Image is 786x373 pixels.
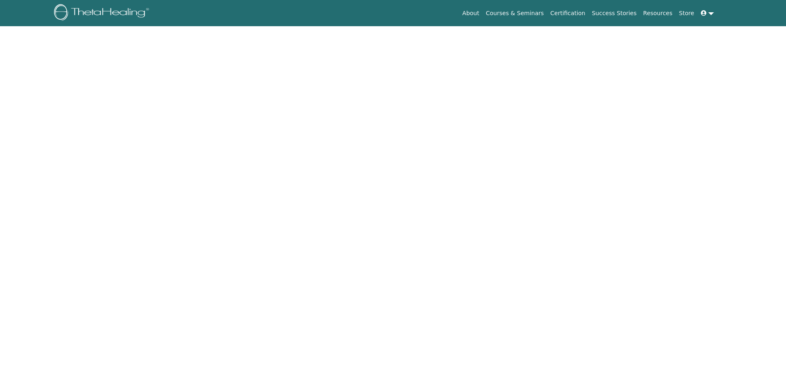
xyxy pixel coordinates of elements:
a: Store [676,6,698,21]
a: Courses & Seminars [483,6,547,21]
img: logo.png [54,4,152,23]
a: Success Stories [589,6,640,21]
a: Resources [640,6,676,21]
a: About [459,6,482,21]
a: Certification [547,6,588,21]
